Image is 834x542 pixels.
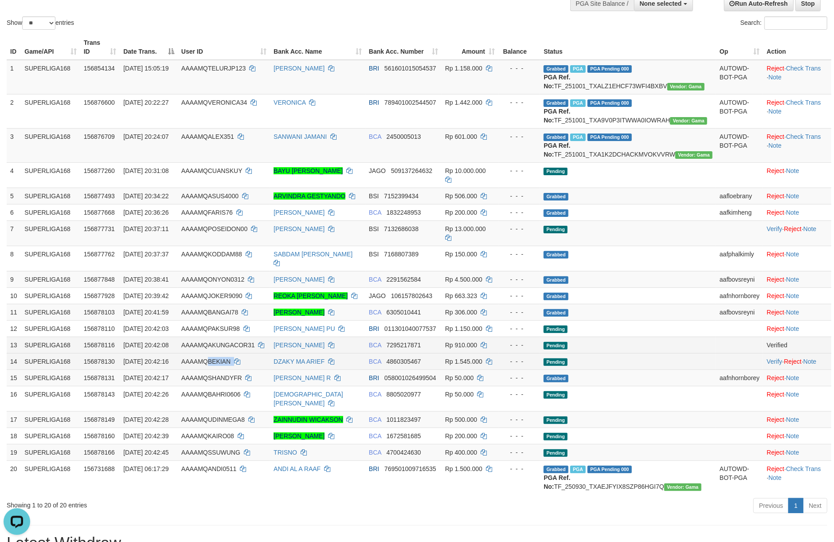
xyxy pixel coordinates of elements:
[181,133,234,140] span: AAAAMQALEX351
[387,209,421,216] span: Copy 1832248953 to clipboard
[502,373,536,382] div: - - -
[767,391,784,398] a: Reject
[181,65,246,72] span: AAAAMQTELURJP123
[502,291,536,300] div: - - -
[767,292,784,299] a: Reject
[786,209,799,216] a: Note
[181,192,239,200] span: AAAAMQASUS4000
[387,391,421,398] span: Copy 8805020977 to clipboard
[369,99,379,106] span: BRI
[21,162,80,188] td: SUPERLIGA168
[21,94,80,128] td: SUPERLIGA168
[767,465,784,472] a: Reject
[7,411,21,428] td: 17
[502,308,536,317] div: - - -
[786,192,799,200] a: Note
[387,309,421,316] span: Copy 6305010441 to clipboard
[767,309,784,316] a: Reject
[763,369,831,386] td: ·
[670,117,707,125] span: Vendor URL: https://trx31.1velocity.biz
[123,276,168,283] span: [DATE] 20:38:41
[587,134,632,141] span: PGA Pending
[7,204,21,220] td: 6
[369,391,381,398] span: BCA
[570,134,586,141] span: Marked by aafsoycanthlai
[767,99,784,106] a: Reject
[502,98,536,107] div: - - -
[763,94,831,128] td: · ·
[763,320,831,337] td: ·
[544,293,568,300] span: Grabbed
[384,65,436,72] span: Copy 561601015054537 to clipboard
[369,416,381,423] span: BCA
[274,325,335,332] a: [PERSON_NAME] PU
[445,192,477,200] span: Rp 506.000
[21,35,80,60] th: Game/API: activate to sort column ascending
[123,209,168,216] span: [DATE] 20:36:26
[803,225,817,232] a: Note
[786,309,799,316] a: Note
[445,167,486,174] span: Rp 10.000.000
[181,251,242,258] span: AAAAMQKODDAM88
[716,287,763,304] td: aafnhornborey
[786,391,799,398] a: Note
[7,304,21,320] td: 11
[716,369,763,386] td: aafnhornborey
[7,271,21,287] td: 9
[4,4,30,30] button: Open LiveChat chat widget
[763,128,831,162] td: · ·
[369,325,379,332] span: BRI
[587,99,632,107] span: PGA Pending
[544,168,568,175] span: Pending
[21,246,80,271] td: SUPERLIGA168
[84,276,115,283] span: 156877848
[7,16,74,30] label: Show entries
[384,99,436,106] span: Copy 789401002544507 to clipboard
[786,292,799,299] a: Note
[716,35,763,60] th: Op: activate to sort column ascending
[544,375,568,382] span: Grabbed
[502,324,536,333] div: - - -
[21,386,80,411] td: SUPERLIGA168
[123,133,168,140] span: [DATE] 20:24:07
[803,498,827,513] a: Next
[767,449,784,456] a: Reject
[21,411,80,428] td: SUPERLIGA168
[181,292,243,299] span: AAAAMQJOKER9090
[123,391,168,398] span: [DATE] 20:42:26
[784,358,802,365] a: Reject
[84,167,115,174] span: 156877260
[544,391,568,399] span: Pending
[21,220,80,246] td: SUPERLIGA168
[763,304,831,320] td: ·
[365,35,442,60] th: Bank Acc. Number: activate to sort column ascending
[786,133,821,140] a: Check Trans
[84,325,115,332] span: 156878110
[716,304,763,320] td: aafbovsreyni
[445,391,474,398] span: Rp 50.000
[21,320,80,337] td: SUPERLIGA168
[786,65,821,72] a: Check Trans
[544,416,568,424] span: Pending
[181,167,242,174] span: AAAAMQCUANSKUY
[502,64,536,73] div: - - -
[716,246,763,271] td: aafphalkimly
[540,94,716,128] td: TF_251001_TXA9V0P3ITWWA0IOWRAH
[675,151,713,159] span: Vendor URL: https://trx31.1velocity.biz
[7,386,21,411] td: 16
[445,374,474,381] span: Rp 50.000
[763,60,831,94] td: · ·
[21,369,80,386] td: SUPERLIGA168
[767,192,784,200] a: Reject
[21,271,80,287] td: SUPERLIGA168
[445,276,482,283] span: Rp 4.500.000
[763,204,831,220] td: ·
[716,94,763,128] td: AUTOWD-BOT-PGA
[786,374,799,381] a: Note
[502,390,536,399] div: - - -
[84,65,115,72] span: 156854134
[84,292,115,299] span: 156877928
[768,474,782,481] a: Note
[80,35,120,60] th: Trans ID: activate to sort column ascending
[767,358,782,365] a: Verify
